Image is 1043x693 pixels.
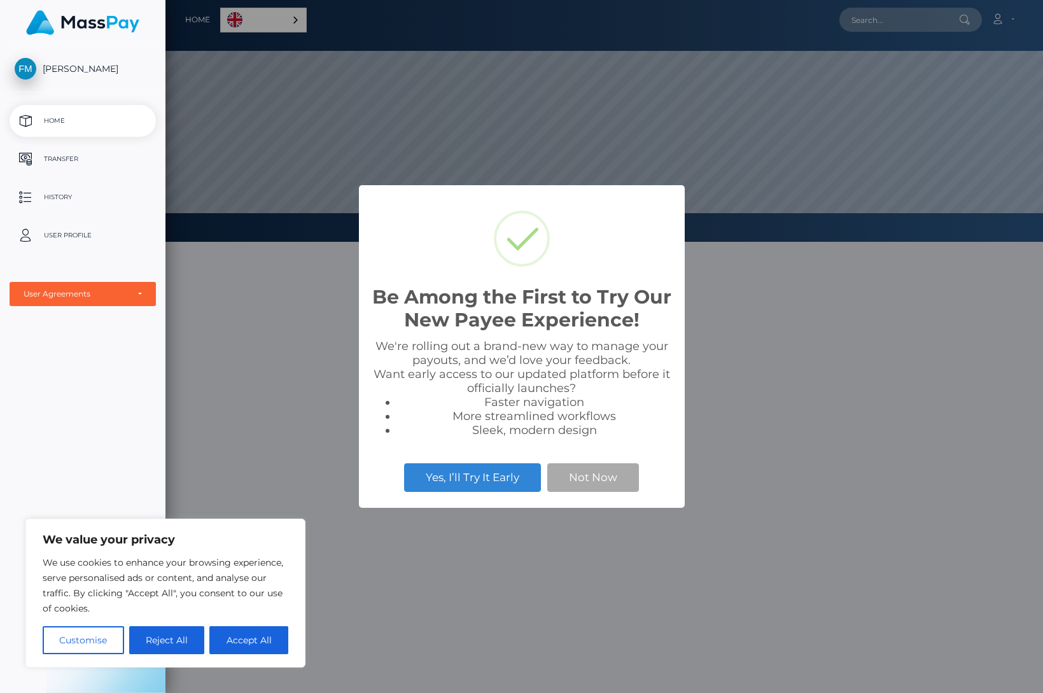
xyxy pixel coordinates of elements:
[15,111,151,130] p: Home
[15,188,151,207] p: History
[43,532,288,547] p: We value your privacy
[25,519,305,668] div: We value your privacy
[26,10,139,35] img: MassPay
[372,339,672,437] div: We're rolling out a brand-new way to manage your payouts, and we’d love your feedback. Want early...
[397,395,672,409] li: Faster navigation
[10,63,156,74] span: [PERSON_NAME]
[43,555,288,616] p: We use cookies to enhance your browsing experience, serve personalised ads or content, and analys...
[397,409,672,423] li: More streamlined workflows
[404,463,541,491] button: Yes, I’ll Try It Early
[24,289,128,299] div: User Agreements
[129,626,205,654] button: Reject All
[15,150,151,169] p: Transfer
[15,226,151,245] p: User Profile
[547,463,639,491] button: Not Now
[10,282,156,306] button: User Agreements
[209,626,288,654] button: Accept All
[397,423,672,437] li: Sleek, modern design
[43,626,124,654] button: Customise
[372,286,672,332] h2: Be Among the First to Try Our New Payee Experience!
